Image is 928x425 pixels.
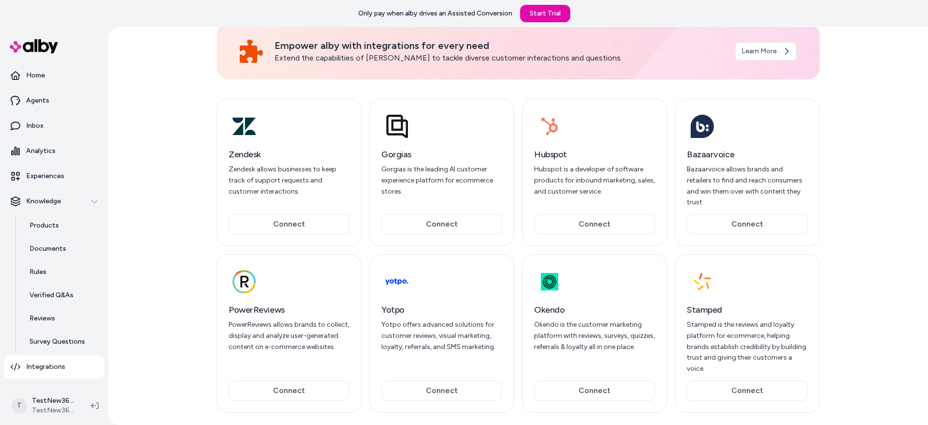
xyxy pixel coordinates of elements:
h3: Okendo [534,303,655,317]
p: Only pay when alby drives an Assisted Conversion [358,9,512,18]
button: Connect [381,380,502,401]
h3: Hubspot [534,148,655,161]
h3: Gorgias [381,148,502,161]
p: PowerReviews allows brands to collect, display and analyze user-generated content on e-commerce w... [229,319,349,352]
a: Inbox [4,114,104,137]
p: TestNew3654 Shopify [32,396,75,406]
p: Yotpo offers advanced solutions for customer reviews, visual marketing, loyalty, referrals, and S... [381,319,502,352]
p: Okendo is the customer marketing platform with reviews, surveys, quizzes, referrals & loyalty all... [534,319,655,352]
p: Home [26,71,45,80]
a: Products [20,214,104,237]
a: Experiences [4,165,104,188]
p: Gorgias is the leading AI customer experience platform for ecommerce stores. [381,164,502,197]
button: Connect [687,214,808,234]
a: Verified Q&As [20,284,104,307]
p: Stamped is the reviews and loyalty platform for ecommerce, helping brands establish credibility b... [687,319,808,375]
p: Agents [26,96,49,106]
p: Bazaarvoice allows brands and retailers to find and reach consumers and win them over with conten... [687,164,808,208]
p: Inbox [26,121,43,131]
a: Survey Questions [20,330,104,353]
a: Analytics [4,139,104,163]
button: Knowledge [4,190,104,213]
p: Documents [29,244,66,254]
p: Zendesk allows businesses to keep track of support requests and customer interactions. [229,164,349,197]
a: Learn More [735,42,797,61]
p: Experiences [26,171,64,181]
button: Connect [534,380,655,401]
span: TestNew3654 [32,406,75,415]
img: alby Logo [10,39,58,53]
a: Reviews [20,307,104,330]
h3: Bazaarvoice [687,148,808,161]
h3: Zendesk [229,148,349,161]
a: Integrations [4,355,104,379]
button: Connect [687,380,808,401]
p: Extend the capabilities of [PERSON_NAME] to tackle diverse customer interactions and questions [275,52,724,64]
a: Rules [20,260,104,284]
a: Documents [20,237,104,260]
span: T [12,398,27,413]
button: Connect [534,214,655,234]
p: Rules [29,267,46,277]
button: Connect [229,214,349,234]
p: Reviews [29,314,55,323]
p: Products [29,221,59,230]
p: Integrations [26,362,65,372]
a: Home [4,64,104,87]
p: Hubspot is a developer of software products for inbound marketing, sales, and customer service. [534,164,655,197]
p: Empower alby with integrations for every need [275,39,724,52]
p: Analytics [26,146,56,156]
h3: Stamped [687,303,808,317]
button: Connect [381,214,502,234]
p: Verified Q&As [29,290,73,300]
h3: Yotpo [381,303,502,317]
a: Start Trial [520,5,570,22]
p: Knowledge [26,197,61,206]
a: Agents [4,89,104,112]
button: TTestNew3654 ShopifyTestNew3654 [6,390,83,421]
button: Connect [229,380,349,401]
p: Survey Questions [29,337,85,347]
h3: PowerReviews [229,303,349,317]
